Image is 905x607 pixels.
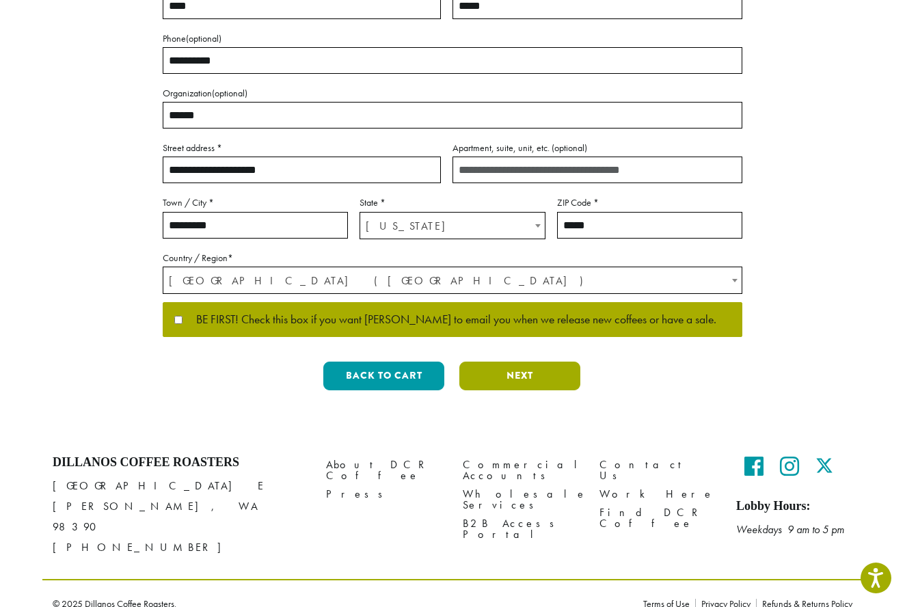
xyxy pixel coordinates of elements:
[163,194,348,211] label: Town / City
[326,485,442,504] a: Press
[459,362,580,390] button: Next
[163,267,742,294] span: United States (US)
[463,485,579,515] a: Wholesale Services
[323,362,444,390] button: Back to cart
[183,314,716,326] span: BE FIRST! Check this box if you want [PERSON_NAME] to email you when we release new coffees or ha...
[552,141,587,154] span: (optional)
[599,504,716,533] a: Find DCR Coffee
[174,316,183,324] input: BE FIRST! Check this box if you want [PERSON_NAME] to email you when we release new coffees or ha...
[557,194,742,211] label: ZIP Code
[212,87,247,99] span: (optional)
[360,213,544,239] span: Washington
[53,455,306,470] h4: Dillanos Coffee Roasters
[326,455,442,485] a: About DCR Coffee
[452,139,742,157] label: Apartment, suite, unit, etc.
[53,476,306,558] p: [GEOGRAPHIC_DATA] E [PERSON_NAME], WA 98390 [PHONE_NUMBER]
[163,267,742,294] span: Country / Region
[163,139,441,157] label: Street address
[360,194,545,211] label: State
[360,212,545,239] span: State
[463,515,579,544] a: B2B Access Portal
[736,522,844,537] em: Weekdays 9 am to 5 pm
[599,455,716,485] a: Contact Us
[463,455,579,485] a: Commercial Accounts
[186,32,221,44] span: (optional)
[736,499,852,514] h5: Lobby Hours:
[599,485,716,504] a: Work Here
[163,85,742,102] label: Organization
